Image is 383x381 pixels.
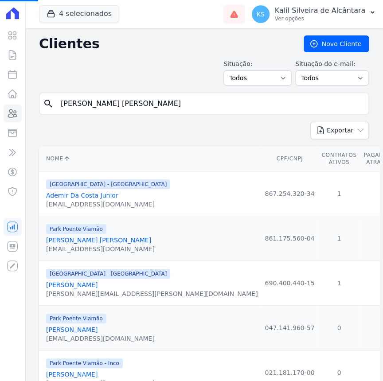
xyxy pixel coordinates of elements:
div: [EMAIL_ADDRESS][DOMAIN_NAME] [46,334,155,343]
input: Buscar por nome, CPF ou e-mail [55,95,365,113]
td: 861.175.560-04 [261,216,318,261]
td: 867.254.320-34 [261,171,318,216]
span: [GEOGRAPHIC_DATA] - [GEOGRAPHIC_DATA] [46,269,170,279]
td: 1 [318,216,360,261]
i: search [43,98,54,109]
div: [EMAIL_ADDRESS][DOMAIN_NAME] [46,200,170,209]
h2: Clientes [39,36,289,52]
th: CPF/CNPJ [261,146,318,171]
p: Ver opções [275,15,365,22]
th: Nome [39,146,261,171]
label: Situação do e-mail: [295,59,369,69]
th: Contratos Ativos [318,146,360,171]
a: Ademir Da Costa Junior [46,192,118,199]
span: Park Poente Viamão [46,314,106,323]
button: Exportar [310,122,369,139]
a: [PERSON_NAME] [46,371,98,378]
a: [PERSON_NAME] [46,281,98,288]
button: KS Kalil Silveira de Alcântara Ver opções [245,2,383,27]
label: Situação: [223,59,292,69]
div: [PERSON_NAME][EMAIL_ADDRESS][PERSON_NAME][DOMAIN_NAME] [46,289,258,298]
a: Novo Cliente [304,35,369,52]
span: Park Poente Viamão - Inco [46,358,123,368]
span: [GEOGRAPHIC_DATA] - [GEOGRAPHIC_DATA] [46,179,170,189]
td: 047.141.960-57 [261,306,318,350]
a: [PERSON_NAME] [46,326,98,333]
td: 690.400.440-15 [261,261,318,306]
span: KS [257,11,265,17]
a: [PERSON_NAME] [PERSON_NAME] [46,237,151,244]
td: 1 [318,171,360,216]
p: Kalil Silveira de Alcântara [275,6,365,15]
td: 1 [318,261,360,306]
span: Park Poente Viamão [46,224,106,234]
div: [EMAIL_ADDRESS][DOMAIN_NAME] [46,245,155,253]
td: 0 [318,306,360,350]
button: 4 selecionados [39,5,119,22]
